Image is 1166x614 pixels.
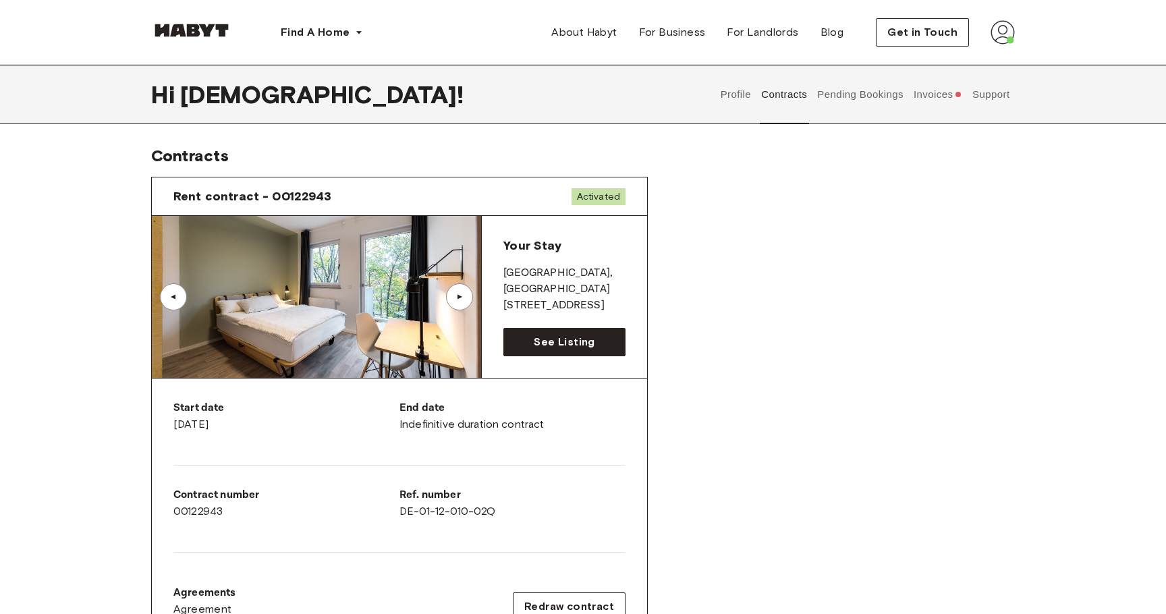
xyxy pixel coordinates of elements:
span: Activated [572,188,626,205]
p: Contract number [173,487,399,503]
div: [DATE] [173,400,399,432]
a: See Listing [503,328,626,356]
p: [STREET_ADDRESS] [503,298,626,314]
button: Support [970,65,1011,124]
div: DE-01-12-010-02Q [399,487,626,520]
a: Blog [810,19,855,46]
button: Pending Bookings [816,65,906,124]
button: Find A Home [270,19,374,46]
span: Get in Touch [887,24,957,40]
button: Invoices [912,65,964,124]
button: Profile [719,65,753,124]
p: [GEOGRAPHIC_DATA] , [GEOGRAPHIC_DATA] [503,265,626,298]
span: About Habyt [551,24,617,40]
span: See Listing [534,334,594,350]
button: Contracts [760,65,809,124]
img: Habyt [151,24,232,37]
p: End date [399,400,626,416]
img: avatar [991,20,1015,45]
div: user profile tabs [715,65,1015,124]
p: Start date [173,400,399,416]
a: For Business [628,19,717,46]
span: Rent contract - 00122943 [173,188,332,204]
p: Ref. number [399,487,626,503]
span: Find A Home [281,24,350,40]
button: Get in Touch [876,18,969,47]
span: For Business [639,24,706,40]
span: For Landlords [727,24,798,40]
div: Indefinitive duration contract [399,400,626,432]
span: Your Stay [503,238,561,253]
div: ▲ [167,293,180,301]
span: Blog [821,24,844,40]
img: Image of the room [152,216,481,378]
a: For Landlords [716,19,809,46]
div: ▲ [453,293,466,301]
a: About Habyt [540,19,628,46]
span: Contracts [151,146,229,165]
p: Agreements [173,585,236,601]
span: Hi [151,80,180,109]
div: 00122943 [173,487,399,520]
span: [DEMOGRAPHIC_DATA] ! [180,80,464,109]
